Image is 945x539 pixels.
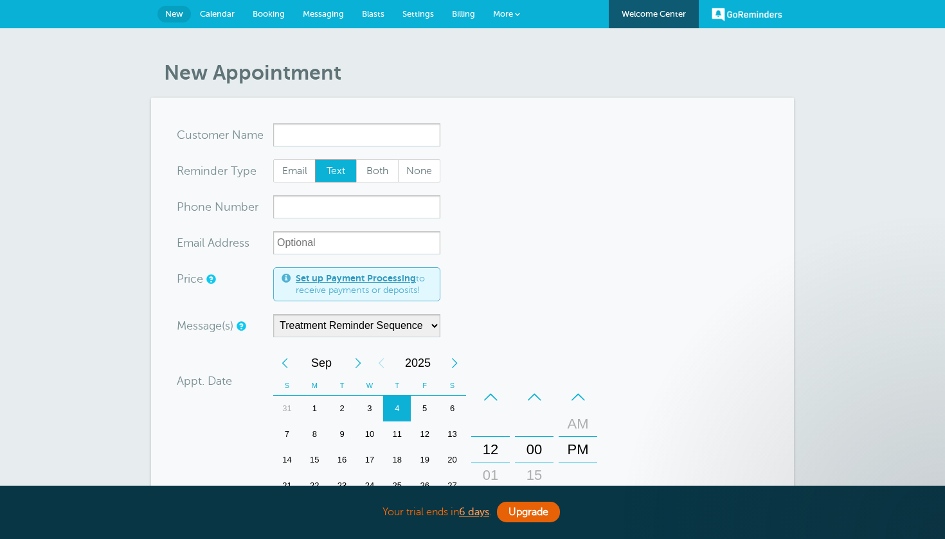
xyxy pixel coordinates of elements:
[328,421,356,447] div: 9
[356,421,384,447] div: 10
[273,376,301,396] th: S
[177,237,199,249] span: Ema
[438,447,466,473] div: 20
[383,421,411,447] div: Thursday, September 11
[177,231,273,254] div: ress
[301,421,328,447] div: Monday, September 8
[296,273,416,283] a: Set up Payment Processing
[370,350,393,376] div: Previous Year
[328,473,356,499] div: Tuesday, September 23
[356,376,384,396] th: W
[383,473,411,499] div: 25
[393,350,443,376] span: 2025
[438,473,466,499] div: 27
[438,473,466,499] div: Saturday, September 27
[273,231,440,254] input: Optional
[399,160,440,182] span: None
[411,473,438,499] div: Friday, September 26
[497,502,560,522] a: Upgrade
[197,129,241,141] span: tomer N
[273,447,301,473] div: 14
[383,376,411,396] th: T
[253,9,285,19] span: Booking
[398,159,440,182] label: None
[301,447,328,473] div: Monday, September 15
[301,473,328,499] div: 22
[296,350,346,376] span: September
[177,201,198,213] span: Pho
[237,322,244,330] a: Simple templates and custom messages will use the reminder schedule set under Settings > Reminder...
[274,160,315,182] span: Email
[200,9,235,19] span: Calendar
[519,437,550,463] div: 00
[411,396,438,421] div: 5
[471,384,510,515] div: Hours
[475,463,506,488] div: 01
[273,473,301,499] div: 21
[206,275,214,283] a: An optional price for the appointment. If you set a price, you can include a payment link in your...
[301,447,328,473] div: 15
[562,437,593,463] div: PM
[165,9,183,19] span: New
[411,376,438,396] th: F
[459,506,489,518] a: 6 days
[356,473,384,499] div: 24
[328,447,356,473] div: Tuesday, September 16
[438,447,466,473] div: Saturday, September 20
[177,375,232,387] label: Appt. Date
[273,473,301,499] div: Sunday, September 21
[164,60,794,85] h1: New Appointment
[177,320,233,331] label: Message(s)
[515,384,553,515] div: Minutes
[356,473,384,499] div: Wednesday, September 24
[383,447,411,473] div: Thursday, September 18
[273,396,301,421] div: 31
[177,273,203,285] label: Price
[273,447,301,473] div: Sunday, September 14
[198,201,231,213] span: ne Nu
[562,411,593,437] div: AM
[411,421,438,447] div: Friday, September 12
[315,159,357,182] label: Text
[157,6,191,22] a: New
[356,447,384,473] div: Wednesday, September 17
[199,237,229,249] span: il Add
[151,499,794,526] div: Your trial ends in .
[438,396,466,421] div: Saturday, September 6
[383,447,411,473] div: 18
[328,447,356,473] div: 16
[301,376,328,396] th: M
[177,165,256,177] label: Reminder Type
[362,9,384,19] span: Blasts
[301,421,328,447] div: 8
[301,396,328,421] div: Monday, September 1
[402,9,434,19] span: Settings
[328,396,356,421] div: 2
[411,447,438,473] div: 19
[493,9,513,19] span: More
[443,350,466,376] div: Next Year
[301,396,328,421] div: 1
[411,447,438,473] div: Friday, September 19
[303,9,344,19] span: Messaging
[356,447,384,473] div: 17
[273,350,296,376] div: Previous Month
[177,123,273,146] div: ame
[452,9,475,19] span: Billing
[411,473,438,499] div: 26
[356,421,384,447] div: Wednesday, September 10
[411,421,438,447] div: 12
[316,160,357,182] span: Text
[438,396,466,421] div: 6
[328,421,356,447] div: Tuesday, September 9
[357,160,398,182] span: Both
[273,159,316,182] label: Email
[177,195,273,218] div: mber
[383,396,411,421] div: Thursday, September 4
[438,421,466,447] div: Saturday, September 13
[346,350,370,376] div: Next Month
[356,396,384,421] div: 3
[177,129,197,141] span: Cus
[356,396,384,421] div: Wednesday, September 3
